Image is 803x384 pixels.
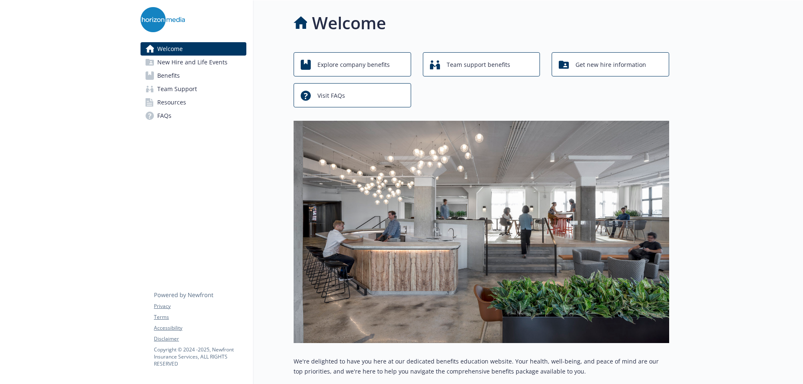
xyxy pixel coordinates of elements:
[141,82,246,96] a: Team Support
[141,42,246,56] a: Welcome
[154,346,246,367] p: Copyright © 2024 - 2025 , Newfront Insurance Services, ALL RIGHTS RESERVED
[141,96,246,109] a: Resources
[294,83,411,107] button: Visit FAQs
[157,42,183,56] span: Welcome
[552,52,669,76] button: Get new hire information
[141,56,246,69] a: New Hire and Life Events
[294,356,669,376] p: We're delighted to have you here at our dedicated benefits education website. Your health, well-b...
[447,57,510,73] span: Team support benefits
[154,324,246,332] a: Accessibility
[154,313,246,321] a: Terms
[294,52,411,76] button: Explore company benefits
[317,88,345,104] span: Visit FAQs
[575,57,646,73] span: Get new hire information
[154,335,246,343] a: Disclaimer
[312,10,386,36] h1: Welcome
[141,109,246,122] a: FAQs
[294,121,669,343] img: overview page banner
[154,303,246,310] a: Privacy
[157,56,228,69] span: New Hire and Life Events
[317,57,390,73] span: Explore company benefits
[157,69,180,82] span: Benefits
[423,52,540,76] button: Team support benefits
[157,109,171,122] span: FAQs
[141,69,246,82] a: Benefits
[157,82,197,96] span: Team Support
[157,96,186,109] span: Resources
